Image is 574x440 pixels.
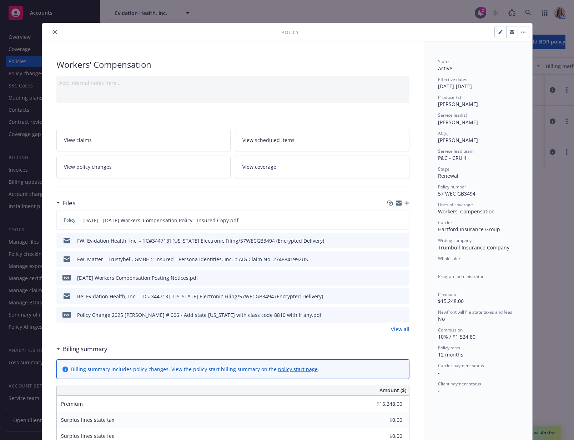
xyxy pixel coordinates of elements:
[360,399,407,409] input: 0.00
[438,59,450,65] span: Status
[77,274,198,282] div: [DATE] Workers Compensation Posting Notices.pdf
[438,208,518,215] div: Workers' Compensation
[56,156,231,178] a: View policy changes
[64,136,92,144] span: View claims
[56,59,409,71] div: Workers' Compensation
[400,217,406,224] button: preview file
[389,256,394,263] button: download file
[438,309,512,315] span: Newfront will file state taxes and fees
[438,119,478,126] span: [PERSON_NAME]
[63,344,107,354] h3: Billing summary
[235,129,409,151] a: View scheduled items
[438,237,472,243] span: Writing company
[438,387,440,394] span: -
[235,156,409,178] a: View coverage
[77,256,308,263] div: FW: Matter - Trustybell, GMBH :: Insured - Persona Identities, Inc. :: AIG Claim No. 2748841992US
[438,148,474,154] span: Service lead team
[438,190,475,197] span: 57 WEC GB3494
[278,366,318,373] a: policy start page
[438,137,478,143] span: [PERSON_NAME]
[61,416,114,423] span: Surplus lines state tax
[400,274,407,282] button: preview file
[391,325,409,333] a: View all
[77,237,324,244] div: FW: Evidation Health, Inc. - [IC#344713] [US_STATE] Electronic Filing/57WECGB3494 (Encrypted Deli...
[400,237,407,244] button: preview file
[389,311,394,319] button: download file
[389,274,394,282] button: download file
[77,293,323,300] div: Re: Evidation Health, Inc. - [IC#344713] [US_STATE] Electronic Filing/57WECGB3494 (Encrypted Deli...
[438,291,456,297] span: Premium
[379,386,406,394] span: Amount ($)
[62,275,71,280] span: pdf
[438,369,440,376] span: -
[389,293,394,300] button: download file
[438,219,452,226] span: Carrier
[389,237,394,244] button: download file
[62,217,77,223] span: Policy
[400,256,407,263] button: preview file
[438,273,484,279] span: Program administrator
[438,184,466,190] span: Policy number
[82,217,238,224] span: [DATE] - [DATE] Workers' Compensation Policy - Insured Copy.pdf
[438,280,440,287] span: -
[438,363,484,369] span: Carrier payment status
[400,311,407,319] button: preview file
[438,130,449,136] span: AC(s)
[71,365,319,373] div: Billing summary includes policy changes. View the policy start billing summary on the .
[438,244,509,251] span: Trumbull Insurance Company
[438,381,481,387] span: Client payment status
[242,136,294,144] span: View scheduled items
[438,298,464,304] span: $15,248.00
[56,129,231,151] a: View claims
[438,65,452,72] span: Active
[281,29,299,36] span: Policy
[438,226,500,233] span: Hartford Insurance Group
[51,28,59,36] button: close
[438,172,458,179] span: Renewal
[56,198,75,208] div: Files
[56,344,107,354] div: Billing summary
[438,333,475,340] span: 10% / $1,524.80
[64,163,112,171] span: View policy changes
[438,155,467,161] span: P&C - CRU 4
[438,351,463,358] span: 12 months
[61,433,115,439] span: Surplus lines state fee
[438,94,461,100] span: Producer(s)
[62,312,71,317] span: pdf
[400,293,407,300] button: preview file
[77,311,322,319] div: Policy Change 2025 [PERSON_NAME] # 006 - Add state [US_STATE] with class code 8810 with if any.pdf
[59,79,407,87] div: Add internal notes here...
[61,400,83,407] span: Premium
[438,112,467,118] span: Service lead(s)
[438,345,460,351] span: Policy term
[438,262,440,269] span: -
[438,76,518,90] div: [DATE] - [DATE]
[388,217,394,224] button: download file
[438,256,460,262] span: Wholesaler
[63,198,75,208] h3: Files
[438,327,463,333] span: Commission
[438,315,445,322] span: No
[360,415,407,425] input: 0.00
[438,166,449,172] span: Stage
[438,101,478,107] span: [PERSON_NAME]
[242,163,276,171] span: View coverage
[438,202,473,208] span: Lines of coverage
[438,76,467,82] span: Effective dates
